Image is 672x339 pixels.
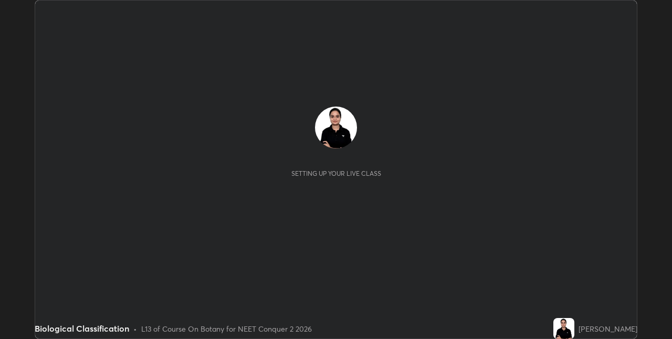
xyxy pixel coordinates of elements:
div: Biological Classification [35,322,129,335]
div: L13 of Course On Botany for NEET Conquer 2 2026 [141,323,312,334]
div: Setting up your live class [291,169,381,177]
div: • [133,323,137,334]
img: 8c6379e1b3274b498d976b6da3d54be2.jpg [315,107,357,149]
div: [PERSON_NAME] [579,323,637,334]
img: 8c6379e1b3274b498d976b6da3d54be2.jpg [553,318,574,339]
